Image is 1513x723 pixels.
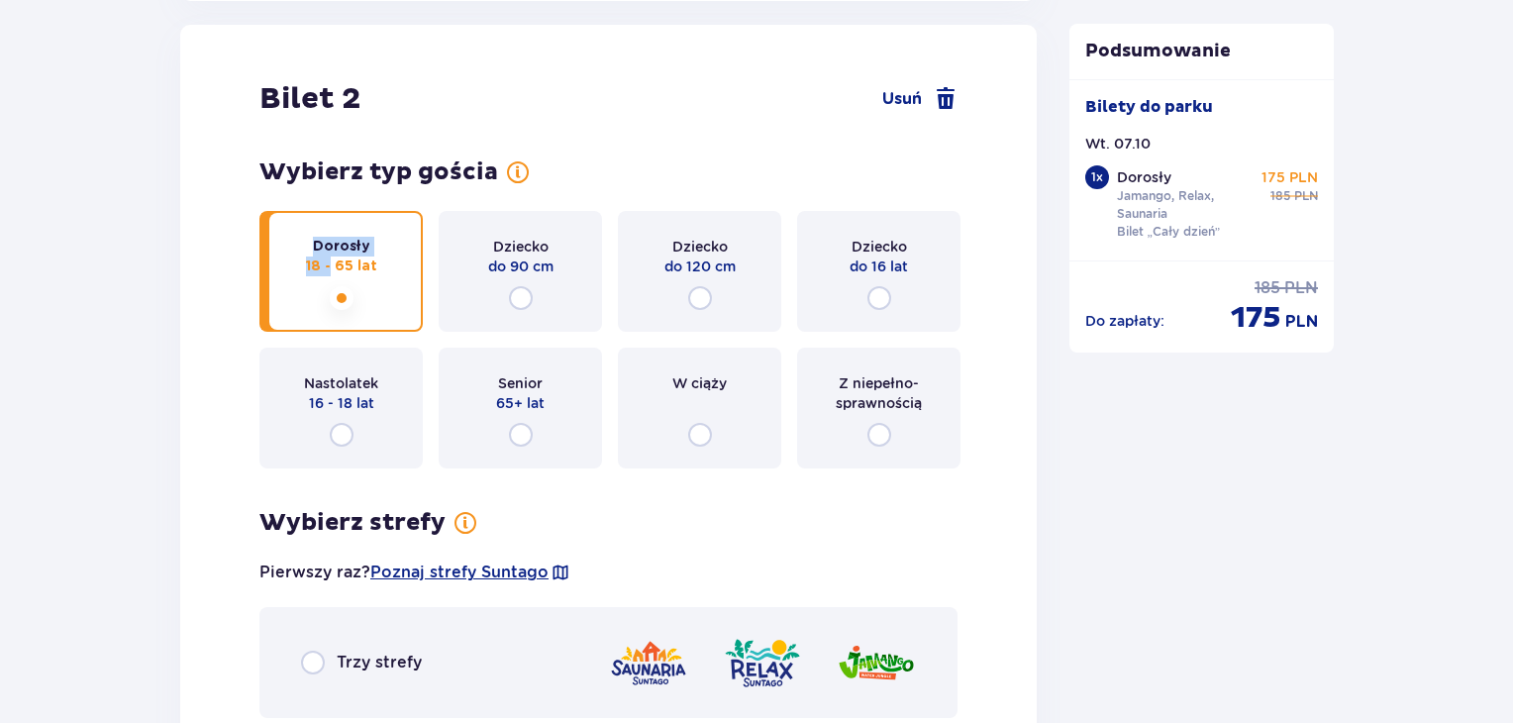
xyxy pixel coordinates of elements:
p: Bilet „Cały dzień” [1117,223,1221,241]
span: W ciąży [672,373,727,393]
span: Senior [498,373,543,393]
h3: Wybierz strefy [259,508,446,538]
span: 16 - 18 lat [309,393,374,413]
p: Dorosły [1117,167,1171,187]
span: Dziecko [672,237,728,257]
span: do 16 lat [850,257,908,276]
span: 18 - 65 lat [306,257,377,276]
span: Trzy strefy [337,652,422,673]
a: Usuń [882,87,958,111]
p: Bilety do parku [1085,96,1213,118]
img: Relax [723,635,802,691]
span: 185 [1255,277,1280,299]
span: Usuń [882,88,922,110]
span: do 120 cm [664,257,736,276]
div: 1 x [1085,165,1109,189]
span: Dziecko [852,237,907,257]
p: 175 PLN [1261,167,1318,187]
img: Saunaria [609,635,688,691]
span: 185 [1270,187,1290,205]
p: Pierwszy raz? [259,562,570,583]
span: 65+ lat [496,393,545,413]
span: Nastolatek [304,373,378,393]
span: PLN [1285,311,1318,333]
img: Jamango [837,635,916,691]
span: Dorosły [313,237,370,257]
span: PLN [1294,187,1318,205]
a: Poznaj strefy Suntago [370,562,549,583]
p: Jamango, Relax, Saunaria [1117,187,1254,223]
span: PLN [1284,277,1318,299]
span: Z niepełno­sprawnością [815,373,943,413]
p: Podsumowanie [1069,40,1335,63]
h2: Bilet 2 [259,80,360,118]
p: Do zapłaty : [1085,311,1164,331]
h3: Wybierz typ gościa [259,157,498,187]
span: Dziecko [493,237,549,257]
span: 175 [1231,299,1281,337]
span: do 90 cm [488,257,554,276]
p: Wt. 07.10 [1085,134,1151,154]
